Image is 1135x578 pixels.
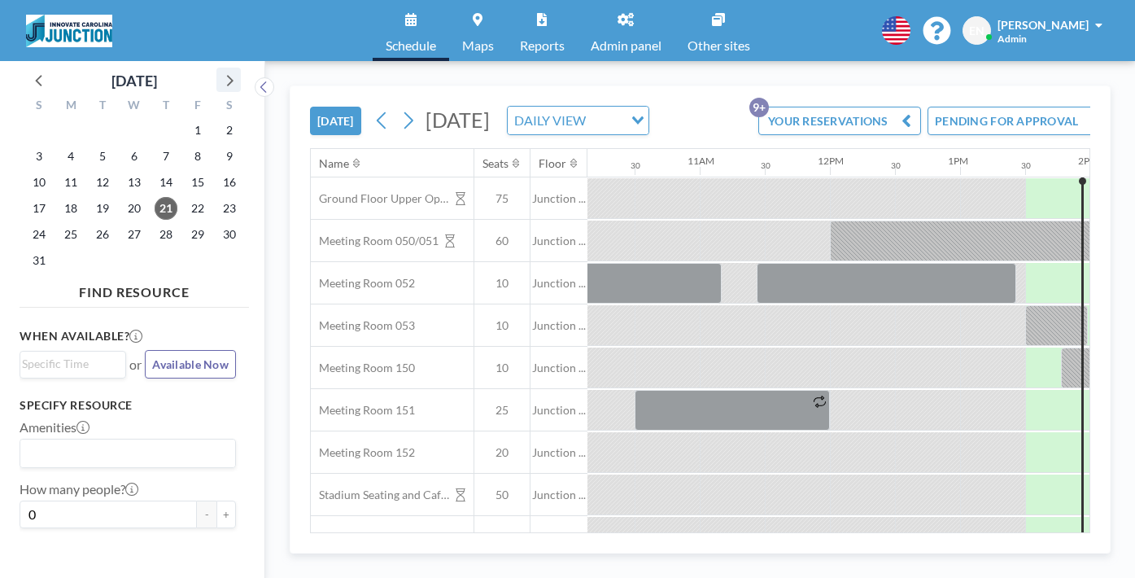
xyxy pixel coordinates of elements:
div: 1PM [948,155,968,167]
span: 75 [474,191,530,206]
span: 10 [474,276,530,291]
span: 60 [474,234,530,248]
span: Other sites [688,39,750,52]
span: Friday, August 15, 2025 [186,171,209,194]
span: Schedule [386,39,436,52]
span: Friday, August 29, 2025 [186,223,209,246]
span: EN [969,24,984,38]
span: 25 [474,403,530,418]
span: Junction ... [530,191,587,206]
div: 12PM [818,155,844,167]
label: Amenities [20,419,89,436]
button: + [216,501,236,528]
span: Friday, August 22, 2025 [186,197,209,220]
span: Junction ... [530,234,587,248]
span: Saturday, August 30, 2025 [218,223,241,246]
span: Friday, August 8, 2025 [186,145,209,168]
div: Search for option [508,107,648,134]
span: Thursday, August 28, 2025 [155,223,177,246]
span: Thursday, August 7, 2025 [155,145,177,168]
label: Floor [20,541,50,558]
span: Meeting Room 052 [311,276,415,291]
div: T [87,96,119,117]
span: Monday, August 18, 2025 [59,197,82,220]
span: DAILY VIEW [511,110,589,131]
h4: FIND RESOURCE [20,278,249,300]
div: S [24,96,55,117]
span: Saturday, August 23, 2025 [218,197,241,220]
label: How many people? [20,481,138,497]
span: Junction ... [530,445,587,460]
span: Meeting Room 152 [311,445,415,460]
span: 10 [474,361,530,375]
span: Tuesday, August 12, 2025 [91,171,114,194]
span: Tuesday, August 5, 2025 [91,145,114,168]
div: F [181,96,213,117]
span: Available Now [152,357,229,371]
button: YOUR RESERVATIONS9+ [758,107,921,135]
div: T [150,96,181,117]
button: Available Now [145,350,236,379]
span: Junction ... [530,276,587,291]
span: Wednesday, August 6, 2025 [123,145,146,168]
button: - [197,501,216,528]
div: Floor [539,156,566,171]
span: Monday, August 11, 2025 [59,171,82,194]
span: Stadium Seating and Cafe area [311,488,449,502]
div: 30 [891,160,901,171]
span: Sunday, August 10, 2025 [28,171,50,194]
div: M [55,96,87,117]
span: Admin [997,33,1027,45]
div: 2PM [1078,155,1098,167]
span: Ground Floor Upper Open Area [311,191,449,206]
span: 10 [474,318,530,333]
img: organization-logo [26,15,112,47]
span: Saturday, August 2, 2025 [218,119,241,142]
span: Meeting Room 151 [311,403,415,418]
span: Wednesday, August 20, 2025 [123,197,146,220]
div: 11AM [688,155,714,167]
span: Sunday, August 24, 2025 [28,223,50,246]
span: [DATE] [426,107,490,132]
input: Search for option [591,110,622,131]
div: S [213,96,245,117]
span: Reports [520,39,565,52]
span: Monday, August 25, 2025 [59,223,82,246]
div: W [119,96,151,117]
h3: Specify resource [20,398,236,413]
span: Sunday, August 17, 2025 [28,197,50,220]
span: Wednesday, August 13, 2025 [123,171,146,194]
span: Meeting Room 050/051 [311,234,439,248]
span: 50 [474,488,530,502]
span: Maps [462,39,494,52]
span: Friday, August 1, 2025 [186,119,209,142]
div: 30 [631,160,640,171]
span: Meeting Room 053 [311,318,415,333]
p: 9+ [749,98,769,117]
span: 20 [474,445,530,460]
span: Junction ... [530,318,587,333]
span: Saturday, August 16, 2025 [218,171,241,194]
span: [PERSON_NAME] [997,18,1089,32]
span: Sunday, August 31, 2025 [28,249,50,272]
input: Search for option [22,355,116,373]
button: PENDING FOR APPROVAL [928,107,1109,135]
span: Tuesday, August 26, 2025 [91,223,114,246]
span: Junction ... [530,488,587,502]
span: Thursday, August 21, 2025 [155,197,177,220]
span: Thursday, August 14, 2025 [155,171,177,194]
span: Junction ... [530,530,587,545]
span: Admin panel [591,39,661,52]
span: Sunday, August 3, 2025 [28,145,50,168]
div: 30 [761,160,770,171]
div: [DATE] [111,69,157,92]
span: Meeting Room 150 [311,361,415,375]
span: or [129,357,142,373]
input: Search for option [22,443,226,464]
div: Search for option [20,440,235,467]
div: 30 [1021,160,1031,171]
div: Seats [482,156,509,171]
button: [DATE] [310,107,361,135]
span: Monday, August 4, 2025 [59,145,82,168]
span: Wednesday, August 27, 2025 [123,223,146,246]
